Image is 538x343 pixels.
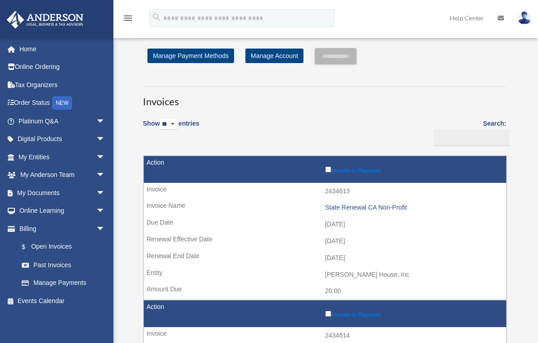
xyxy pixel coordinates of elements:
span: $ [27,241,31,253]
input: Include in Payment [325,311,331,317]
span: arrow_drop_down [96,166,114,185]
a: Home [6,40,119,58]
img: Anderson Advisors Platinum Portal [4,11,86,29]
a: Manage Payment Methods [147,49,234,63]
a: menu [122,16,133,24]
a: Billingarrow_drop_down [6,220,114,238]
select: Showentries [160,119,178,130]
h3: Invoices [143,86,506,109]
td: 2434613 [144,183,506,200]
label: Show entries [143,118,199,139]
span: arrow_drop_down [96,202,114,220]
input: Search: [434,129,509,147]
a: My Anderson Teamarrow_drop_down [6,166,119,184]
a: My Entitiesarrow_drop_down [6,148,119,166]
div: State Renewal CA Non-Profit [325,204,502,211]
span: arrow_drop_down [96,112,114,131]
div: NEW [52,96,72,110]
a: Manage Payments [13,274,114,292]
a: Manage Account [245,49,303,63]
span: arrow_drop_down [96,130,114,149]
a: Tax Organizers [6,76,119,94]
a: Digital Productsarrow_drop_down [6,130,119,148]
i: menu [122,13,133,24]
td: [DATE] [144,250,506,267]
i: search [152,12,161,22]
label: Include in Payment [325,165,502,174]
td: 20.00 [144,283,506,300]
span: arrow_drop_down [96,184,114,202]
a: $Open Invoices [13,238,110,256]
a: Past Invoices [13,256,114,274]
a: Online Learningarrow_drop_down [6,202,119,220]
a: Online Ordering [6,58,119,76]
span: arrow_drop_down [96,148,114,167]
a: Events Calendar [6,292,119,310]
a: My Documentsarrow_drop_down [6,184,119,202]
td: [DATE] [144,233,506,250]
label: Include in Payment [325,309,502,318]
label: Search: [430,118,506,146]
img: User Pic [518,11,531,24]
td: [DATE] [144,216,506,233]
a: Order StatusNEW [6,94,119,113]
input: Include in Payment [325,167,331,172]
a: Platinum Q&Aarrow_drop_down [6,112,119,130]
td: [PERSON_NAME] House, Inc [144,266,506,284]
span: arrow_drop_down [96,220,114,238]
